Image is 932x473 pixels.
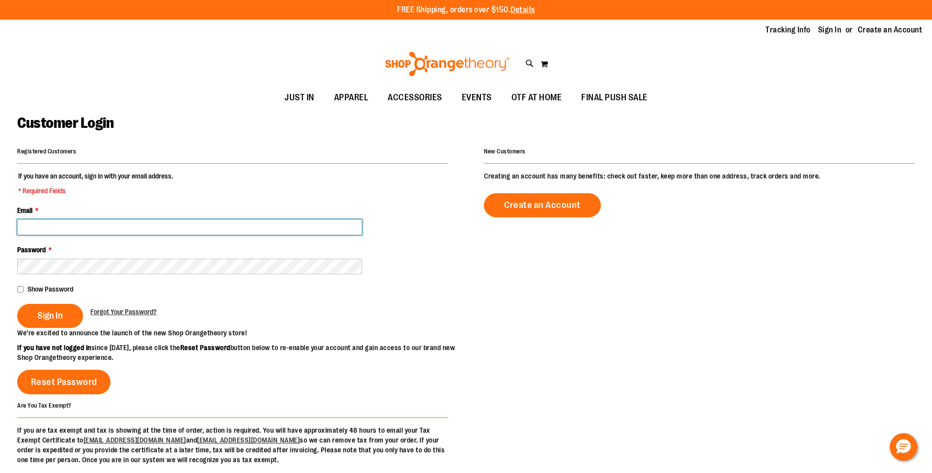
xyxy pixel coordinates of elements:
strong: New Customers [484,148,526,155]
span: Show Password [28,285,73,293]
span: Password [17,246,46,254]
span: Create an Account [504,200,581,210]
span: Customer Login [17,115,113,131]
p: Creating an account has many benefits: check out faster, keep more than one address, track orders... [484,171,915,181]
strong: Registered Customers [17,148,76,155]
a: Sign In [818,25,842,35]
span: JUST IN [284,87,314,109]
a: Create an Account [484,193,601,217]
span: OTF AT HOME [511,87,562,109]
a: Tracking Info [765,25,811,35]
a: Create an Account [858,25,923,35]
span: * Required Fields [18,186,173,196]
a: JUST IN [275,87,324,109]
button: Hello, have a question? Let’s chat. [890,433,917,461]
p: FREE Shipping, orders over $150. [397,4,535,16]
a: APPAREL [324,87,378,109]
a: FINAL PUSH SALE [571,87,657,109]
a: Reset Password [17,370,111,394]
legend: If you have an account, sign in with your email address. [17,171,174,196]
strong: Are You Tax Exempt? [17,402,72,409]
span: ACCESSORIES [388,87,442,109]
strong: If you have not logged in [17,344,91,352]
p: since [DATE], please click the button below to re-enable your account and gain access to our bran... [17,343,466,362]
a: ACCESSORIES [378,87,452,109]
span: Sign In [37,310,63,321]
a: [EMAIL_ADDRESS][DOMAIN_NAME] [197,436,300,444]
button: Sign In [17,304,83,328]
strong: Reset Password [180,344,230,352]
span: Email [17,207,32,214]
p: If you are tax exempt and tax is showing at the time of order, action is required. You will have ... [17,425,448,465]
span: EVENTS [462,87,492,109]
img: Shop Orangetheory [384,52,511,76]
a: [EMAIL_ADDRESS][DOMAIN_NAME] [84,436,186,444]
a: Details [510,5,535,14]
a: Forgot Your Password? [90,307,157,317]
span: FINAL PUSH SALE [581,87,648,109]
a: EVENTS [452,87,502,109]
a: OTF AT HOME [502,87,572,109]
span: Reset Password [31,377,97,387]
p: We’re excited to announce the launch of the new Shop Orangetheory store! [17,328,466,338]
span: Forgot Your Password? [90,308,157,316]
span: APPAREL [334,87,368,109]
